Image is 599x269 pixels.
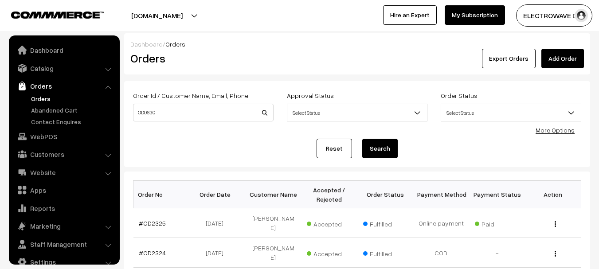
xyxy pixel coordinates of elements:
[363,247,407,258] span: Fulfilled
[11,9,89,19] a: COMMMERCE
[413,181,469,208] th: Payment Method
[165,40,185,48] span: Orders
[11,42,117,58] a: Dashboard
[11,236,117,252] a: Staff Management
[362,139,398,158] button: Search
[11,146,117,162] a: Customers
[541,49,584,68] a: Add Order
[287,91,334,100] label: Approval Status
[317,139,352,158] a: Reset
[307,217,351,229] span: Accepted
[11,129,117,144] a: WebPOS
[130,51,273,65] h2: Orders
[130,39,584,49] div: /
[287,104,427,121] span: Select Status
[11,60,117,76] a: Catalog
[516,4,592,27] button: ELECTROWAVE DE…
[555,221,556,227] img: Menu
[11,12,104,18] img: COMMMERCE
[245,238,301,268] td: [PERSON_NAME]
[130,40,163,48] a: Dashboard
[482,49,536,68] button: Export Orders
[189,238,245,268] td: [DATE]
[575,9,588,22] img: user
[29,117,117,126] a: Contact Enquires
[11,218,117,234] a: Marketing
[469,181,525,208] th: Payment Status
[189,208,245,238] td: [DATE]
[11,200,117,216] a: Reports
[441,105,581,121] span: Select Status
[475,217,519,229] span: Paid
[536,126,575,134] a: More Options
[363,217,407,229] span: Fulfilled
[189,181,245,208] th: Order Date
[139,219,166,227] a: #OD2325
[133,181,189,208] th: Order No
[413,238,469,268] td: COD
[469,238,525,268] td: -
[445,5,505,25] a: My Subscription
[307,247,351,258] span: Accepted
[139,249,166,257] a: #OD2324
[287,105,427,121] span: Select Status
[525,181,581,208] th: Action
[11,182,117,198] a: Apps
[301,181,357,208] th: Accepted / Rejected
[413,208,469,238] td: Online payment
[11,164,117,180] a: Website
[245,181,301,208] th: Customer Name
[133,91,248,100] label: Order Id / Customer Name, Email, Phone
[245,208,301,238] td: [PERSON_NAME]
[100,4,214,27] button: [DOMAIN_NAME]
[11,78,117,94] a: Orders
[383,5,437,25] a: Hire an Expert
[357,181,413,208] th: Order Status
[441,91,478,100] label: Order Status
[133,104,274,121] input: Order Id / Customer Name / Customer Email / Customer Phone
[441,104,581,121] span: Select Status
[29,105,117,115] a: Abandoned Cart
[555,251,556,257] img: Menu
[29,94,117,103] a: Orders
